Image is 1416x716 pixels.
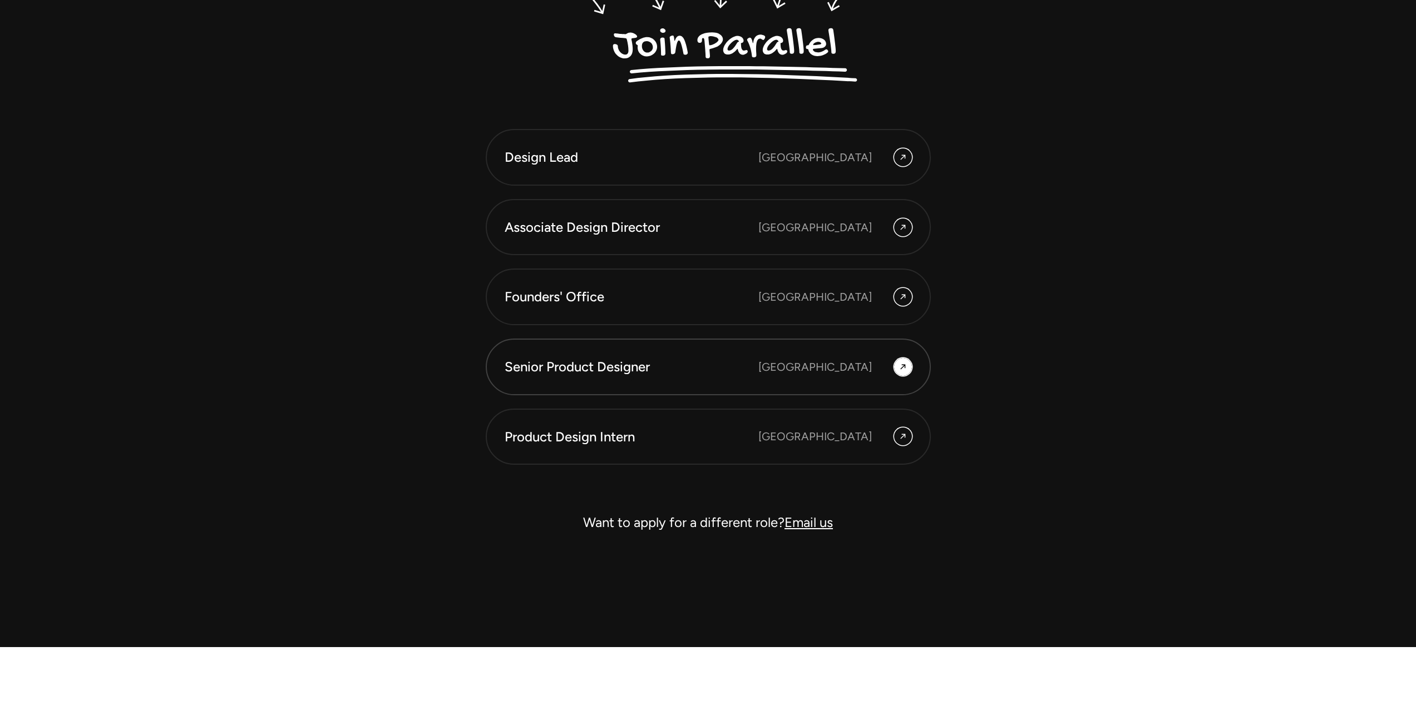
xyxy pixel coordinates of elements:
[505,357,758,376] div: Senior Product Designer
[785,514,833,530] a: Email us
[486,339,931,395] a: Senior Product Designer [GEOGRAPHIC_DATA]
[486,409,931,465] a: Product Design Intern [GEOGRAPHIC_DATA]
[758,219,872,236] div: [GEOGRAPHIC_DATA]
[505,218,758,237] div: Associate Design Director
[758,428,872,445] div: [GEOGRAPHIC_DATA]
[758,149,872,166] div: [GEOGRAPHIC_DATA]
[486,268,931,325] a: Founders' Office [GEOGRAPHIC_DATA]
[505,427,758,446] div: Product Design Intern
[486,199,931,256] a: Associate Design Director [GEOGRAPHIC_DATA]
[505,148,758,167] div: Design Lead
[486,509,931,536] div: Want to apply for a different role?
[758,289,872,305] div: [GEOGRAPHIC_DATA]
[758,359,872,375] div: [GEOGRAPHIC_DATA]
[486,129,931,186] a: Design Lead [GEOGRAPHIC_DATA]
[505,287,758,306] div: Founders' Office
